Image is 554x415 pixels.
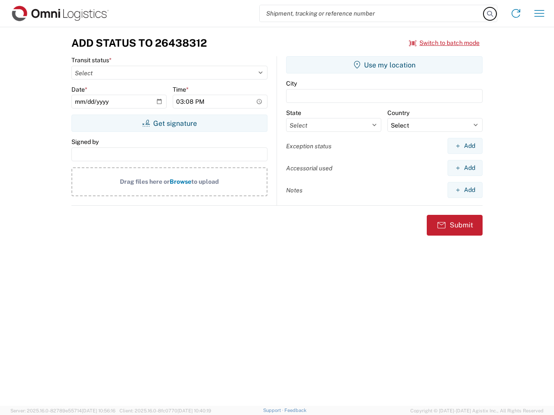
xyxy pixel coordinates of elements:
[71,115,267,132] button: Get signature
[71,86,87,93] label: Date
[409,36,480,50] button: Switch to batch mode
[286,109,301,117] label: State
[387,109,409,117] label: Country
[71,56,112,64] label: Transit status
[71,37,207,49] h3: Add Status to 26438312
[263,408,285,413] a: Support
[120,178,170,185] span: Drag files here or
[177,408,211,413] span: [DATE] 10:40:19
[448,138,483,154] button: Add
[427,215,483,236] button: Submit
[286,186,303,194] label: Notes
[286,142,332,150] label: Exception status
[410,407,544,415] span: Copyright © [DATE]-[DATE] Agistix Inc., All Rights Reserved
[10,408,116,413] span: Server: 2025.16.0-82789e55714
[260,5,484,22] input: Shipment, tracking or reference number
[170,178,191,185] span: Browse
[286,164,332,172] label: Accessorial used
[173,86,189,93] label: Time
[82,408,116,413] span: [DATE] 10:56:16
[448,182,483,198] button: Add
[119,408,211,413] span: Client: 2025.16.0-8fc0770
[284,408,306,413] a: Feedback
[448,160,483,176] button: Add
[71,138,99,146] label: Signed by
[286,80,297,87] label: City
[191,178,219,185] span: to upload
[286,56,483,73] button: Use my location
